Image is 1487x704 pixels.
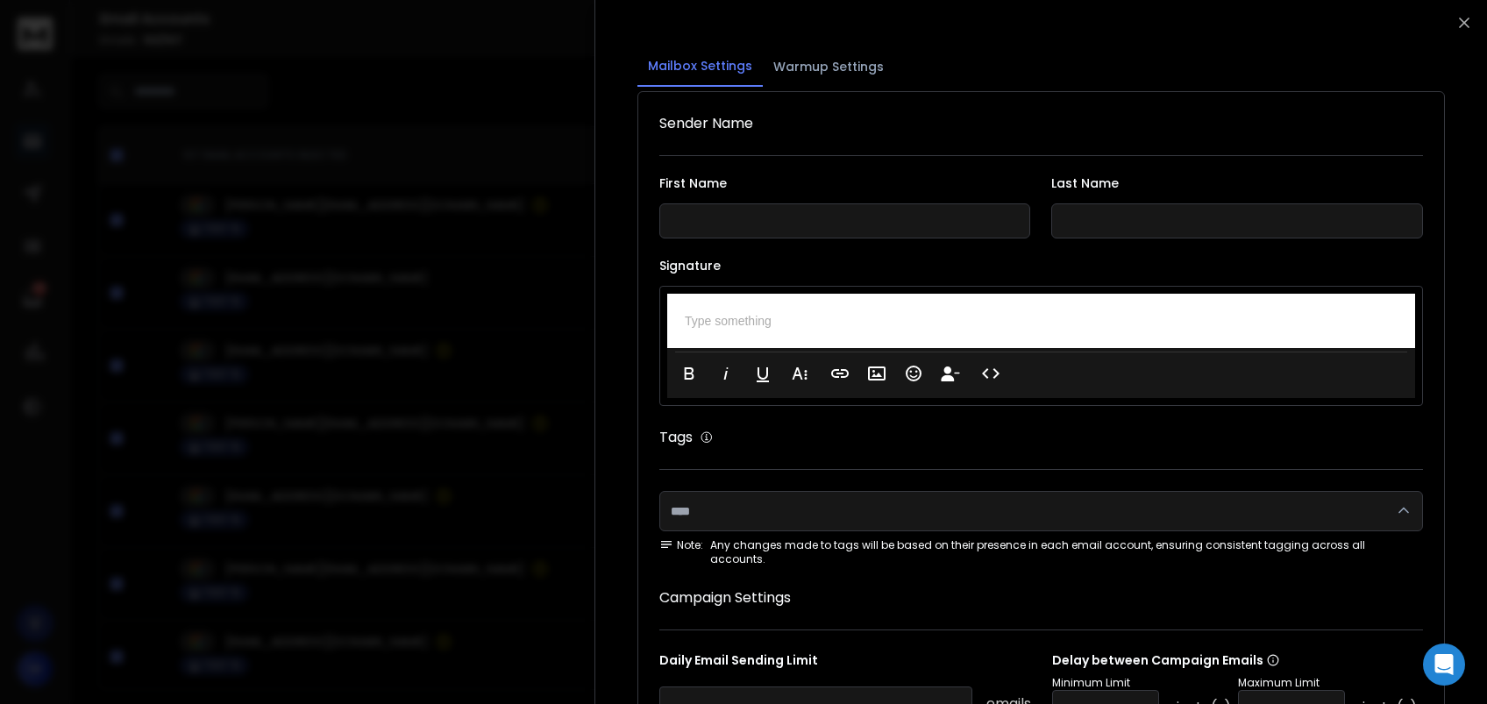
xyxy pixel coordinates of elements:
[659,538,703,552] span: Note:
[1052,676,1231,690] p: Minimum Limit
[659,587,1423,608] h1: Campaign Settings
[659,427,693,448] h1: Tags
[974,356,1007,391] button: Code View
[1052,651,1417,669] p: Delay between Campaign Emails
[659,260,1423,272] label: Signature
[672,356,706,391] button: Bold (Ctrl+B)
[1423,644,1465,686] div: Open Intercom Messenger
[823,356,857,391] button: Insert Link (Ctrl+K)
[746,356,779,391] button: Underline (Ctrl+U)
[897,356,930,391] button: Emoticons
[659,651,1030,676] p: Daily Email Sending Limit
[659,113,1423,134] h1: Sender Name
[860,356,893,391] button: Insert Image (Ctrl+P)
[1052,177,1423,189] label: Last Name
[934,356,967,391] button: Insert Unsubscribe Link
[1238,676,1417,690] p: Maximum Limit
[783,356,816,391] button: More Text
[659,177,1030,189] label: First Name
[763,47,894,86] button: Warmup Settings
[637,46,763,87] button: Mailbox Settings
[709,356,743,391] button: Italic (Ctrl+I)
[659,538,1423,566] div: Any changes made to tags will be based on their presence in each email account, ensuring consiste...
